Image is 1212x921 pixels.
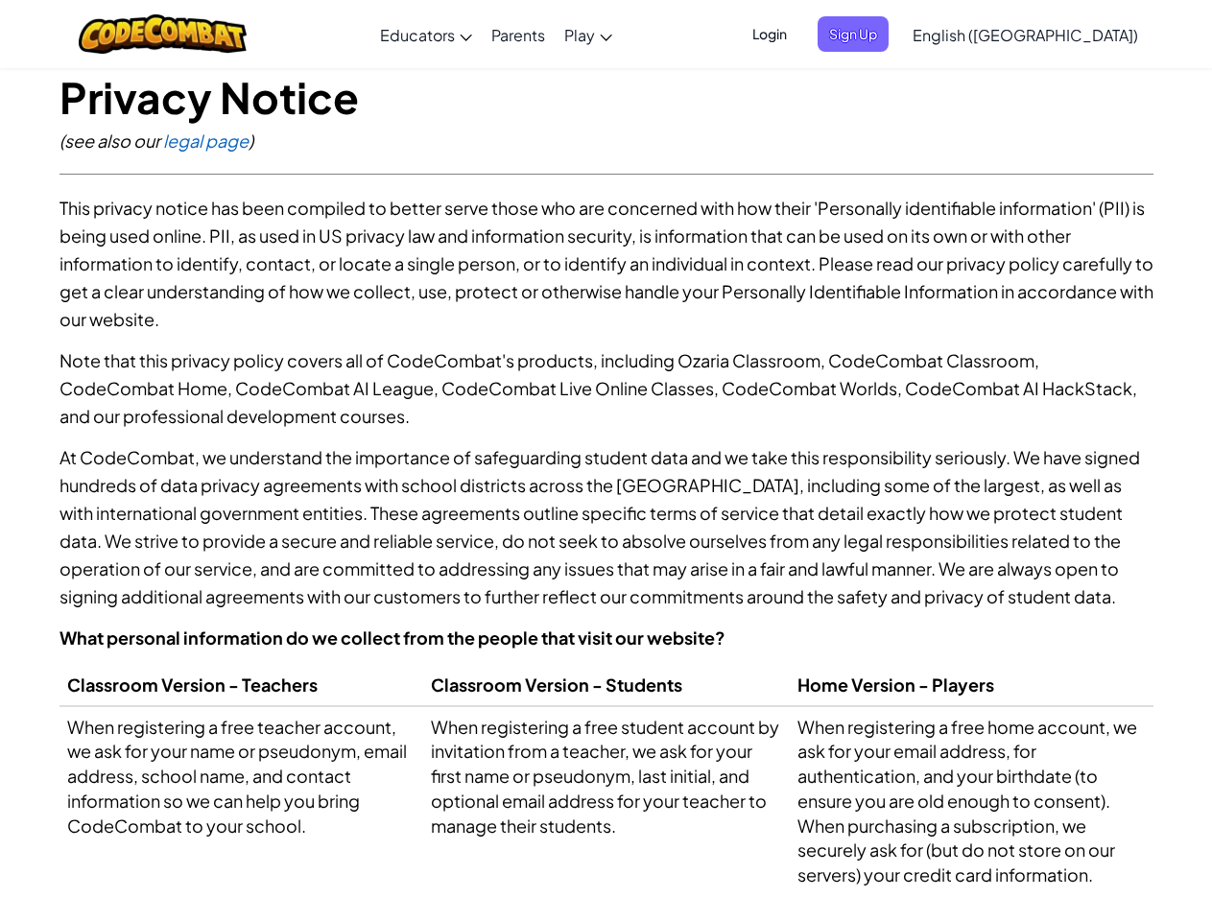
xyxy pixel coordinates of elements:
[423,706,790,895] td: When registering a free student account by invitation from a teacher, we ask for your first name ...
[818,16,889,52] button: Sign Up
[790,706,1153,895] td: When registering a free home account, we ask for your email address, for authentication, and your...
[370,9,482,60] a: Educators
[564,25,595,45] span: Play
[380,25,455,45] span: Educators
[163,130,249,152] a: legal page
[59,67,1153,127] h1: Privacy Notice
[59,443,1153,610] p: At CodeCombat, we understand the importance of safeguarding student data and we take this respons...
[59,665,423,706] th: Classroom Version - Teachers
[903,9,1148,60] a: English ([GEOGRAPHIC_DATA])
[790,665,1153,706] th: Home Version - Players
[79,14,247,54] img: CodeCombat logo
[555,9,622,60] a: Play
[59,130,163,152] span: (see also our
[423,665,790,706] th: Classroom Version - Students
[741,16,798,52] button: Login
[482,9,555,60] a: Parents
[59,706,423,895] td: When registering a free teacher account, we ask for your name or pseudonym, email address, school...
[913,25,1138,45] span: English ([GEOGRAPHIC_DATA])
[249,130,253,152] span: )
[59,626,725,649] strong: What personal information do we collect from the people that visit our website?
[59,194,1153,333] p: This privacy notice has been compiled to better serve those who are concerned with how their 'Per...
[59,346,1153,430] p: Note that this privacy policy covers all of CodeCombat's products, including Ozaria Classroom, Co...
